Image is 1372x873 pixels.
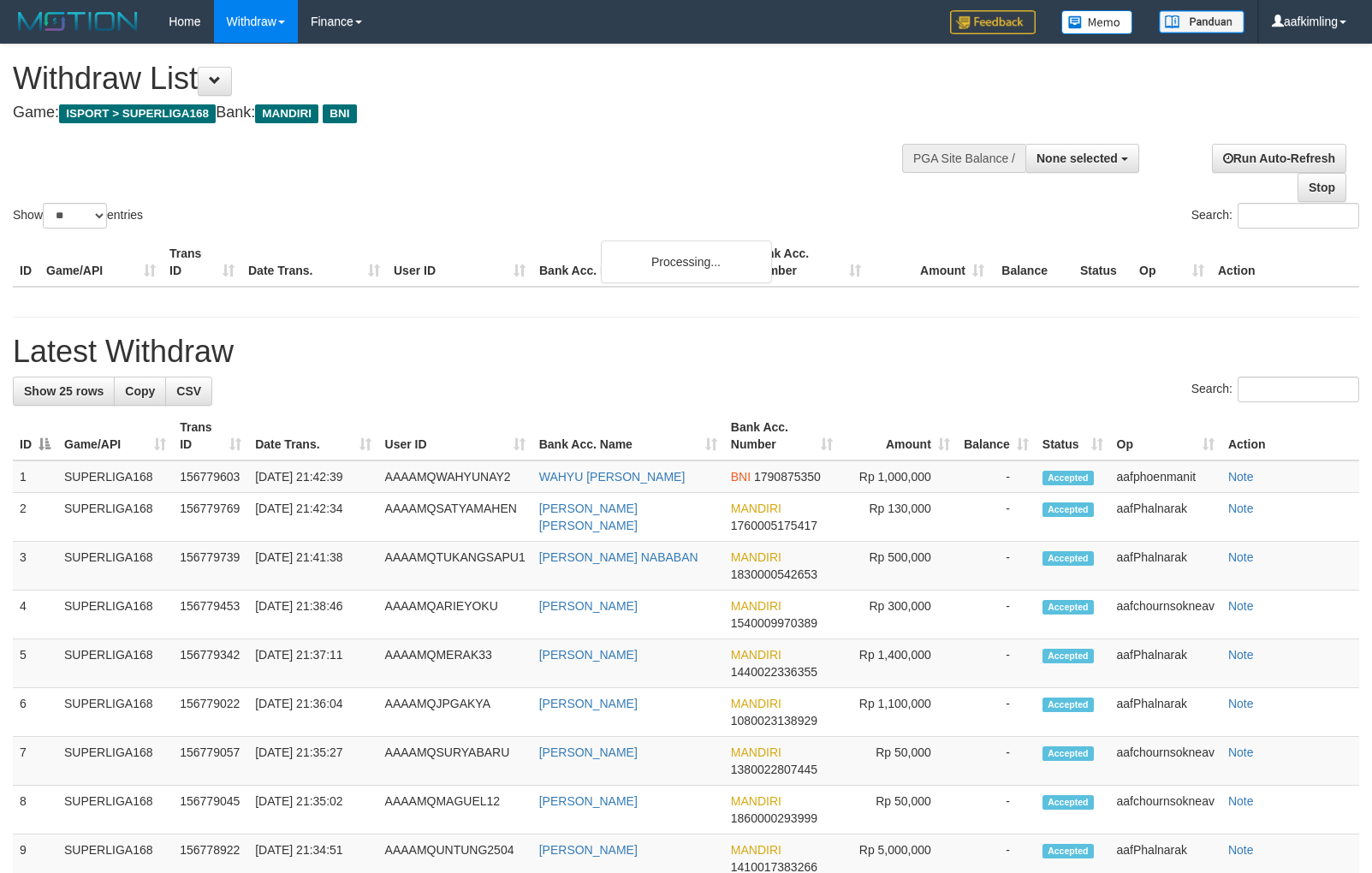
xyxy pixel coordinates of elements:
th: Bank Acc. Number: activate to sort column ascending [724,412,840,460]
a: Copy [114,377,166,406]
span: MANDIRI [731,599,781,613]
th: User ID: activate to sort column ascending [378,412,532,460]
a: Note [1228,745,1254,759]
span: MANDIRI [731,697,781,710]
td: Rp 50,000 [840,737,957,786]
a: [PERSON_NAME] [539,745,638,759]
th: Game/API: activate to sort column ascending [57,412,173,460]
td: SUPERLIGA168 [57,786,173,834]
a: [PERSON_NAME] [539,697,638,710]
span: Copy 1440022336355 to clipboard [731,665,817,679]
td: SUPERLIGA168 [57,737,173,786]
span: ISPORT > SUPERLIGA168 [59,104,216,123]
td: - [957,542,1036,591]
th: Trans ID [163,238,241,287]
span: Copy [125,384,155,398]
span: Show 25 rows [24,384,104,398]
span: None selected [1036,151,1118,165]
h1: Withdraw List [13,62,898,96]
td: 156779022 [173,688,248,737]
td: Rp 500,000 [840,542,957,591]
a: Note [1228,550,1254,564]
td: 5 [13,639,57,688]
td: Rp 1,000,000 [840,460,957,493]
td: 2 [13,493,57,542]
th: Action [1221,412,1359,460]
a: [PERSON_NAME] [539,843,638,857]
td: aafPhalnarak [1110,542,1221,591]
td: Rp 130,000 [840,493,957,542]
td: [DATE] 21:35:02 [248,786,377,834]
a: [PERSON_NAME] [539,794,638,808]
a: Show 25 rows [13,377,115,406]
div: Processing... [601,241,772,283]
a: Run Auto-Refresh [1212,144,1346,173]
td: AAAAMQWAHYUNAY2 [378,460,532,493]
td: - [957,688,1036,737]
a: Note [1228,794,1254,808]
th: ID: activate to sort column descending [13,412,57,460]
span: Accepted [1042,649,1094,663]
th: Balance: activate to sort column ascending [957,412,1036,460]
th: Bank Acc. Name [532,238,745,287]
span: CSV [176,384,201,398]
span: Copy 1380022807445 to clipboard [731,763,817,776]
th: Amount [868,238,991,287]
span: Accepted [1042,844,1094,858]
span: Copy 1790875350 to clipboard [754,470,821,484]
td: [DATE] 21:36:04 [248,688,377,737]
span: Copy 1830000542653 to clipboard [731,567,817,581]
td: Rp 1,400,000 [840,639,957,688]
th: Date Trans. [241,238,387,287]
th: User ID [387,238,532,287]
a: Note [1228,502,1254,515]
span: Accepted [1042,746,1094,761]
td: 156779045 [173,786,248,834]
td: AAAAMQMAGUEL12 [378,786,532,834]
th: Bank Acc. Number [745,238,868,287]
a: WAHYU [PERSON_NAME] [539,470,686,484]
span: BNI [731,470,751,484]
td: aafPhalnarak [1110,493,1221,542]
td: - [957,737,1036,786]
button: None selected [1025,144,1139,173]
td: aafPhalnarak [1110,639,1221,688]
span: MANDIRI [255,104,318,123]
span: Accepted [1042,471,1094,485]
td: AAAAMQSATYAMAHEN [378,493,532,542]
td: SUPERLIGA168 [57,639,173,688]
a: Note [1228,470,1254,484]
a: Note [1228,697,1254,710]
td: - [957,460,1036,493]
td: SUPERLIGA168 [57,591,173,639]
th: Trans ID: activate to sort column ascending [173,412,248,460]
td: Rp 50,000 [840,786,957,834]
span: Accepted [1042,698,1094,712]
td: SUPERLIGA168 [57,493,173,542]
td: 156779769 [173,493,248,542]
td: 8 [13,786,57,834]
span: Copy 1860000293999 to clipboard [731,811,817,825]
label: Search: [1191,203,1359,229]
a: Note [1228,843,1254,857]
td: AAAAMQTUKANGSAPU1 [378,542,532,591]
th: Balance [991,238,1073,287]
td: 4 [13,591,57,639]
td: aafchournsokneav [1110,786,1221,834]
a: CSV [165,377,212,406]
td: AAAAMQMERAK33 [378,639,532,688]
td: - [957,591,1036,639]
td: 7 [13,737,57,786]
td: [DATE] 21:42:39 [248,460,377,493]
span: Accepted [1042,551,1094,566]
th: Op [1132,238,1211,287]
label: Search: [1191,377,1359,402]
td: [DATE] 21:37:11 [248,639,377,688]
td: - [957,639,1036,688]
img: Button%20Memo.svg [1061,10,1133,34]
div: PGA Site Balance / [902,144,1025,173]
span: MANDIRI [731,502,781,515]
span: Copy 1540009970389 to clipboard [731,616,817,630]
td: aafPhalnarak [1110,688,1221,737]
td: aafphoenmanit [1110,460,1221,493]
